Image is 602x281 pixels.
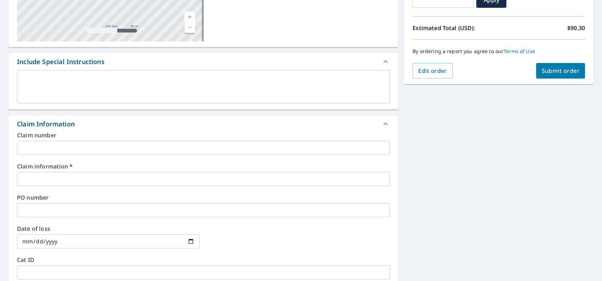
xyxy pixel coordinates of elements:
[504,48,535,55] a: Terms of Use
[413,63,453,79] button: Edit order
[8,53,398,70] div: Include Special Instructions
[17,226,199,231] label: Date of loss
[17,119,75,129] div: Claim Information
[536,63,585,79] button: Submit order
[17,57,104,67] div: Include Special Instructions
[542,67,580,75] span: Submit order
[184,12,195,22] a: Current Level 17, Zoom In
[17,195,390,200] label: PO number
[17,164,390,169] label: Claim information
[184,22,195,33] a: Current Level 17, Zoom Out
[413,24,499,32] p: Estimated Total (USD):
[418,67,447,75] span: Edit order
[17,132,390,138] label: Claim number
[8,115,398,132] div: Claim Information
[413,48,585,55] p: By ordering a report you agree to our
[17,257,390,263] label: Cat ID
[567,24,585,32] p: $90.30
